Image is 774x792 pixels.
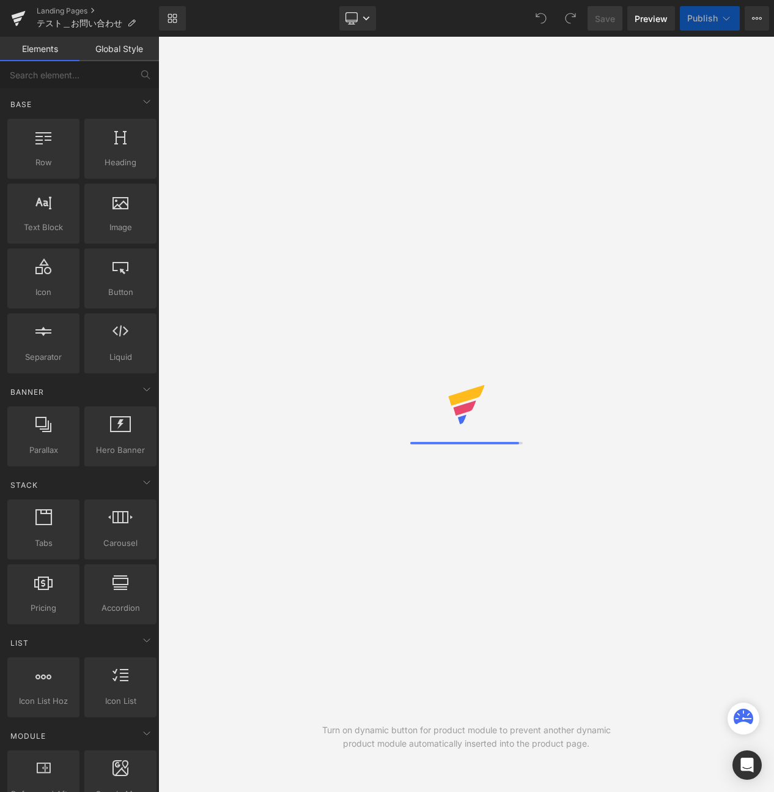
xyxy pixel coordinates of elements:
[558,6,583,31] button: Redo
[745,6,769,31] button: More
[9,637,30,649] span: List
[88,156,153,169] span: Heading
[312,723,621,750] div: Turn on dynamic button for product module to prevent another dynamic product module automatically...
[11,444,76,457] span: Parallax
[680,6,740,31] button: Publish
[88,602,153,615] span: Accordion
[635,12,668,25] span: Preview
[11,602,76,615] span: Pricing
[11,537,76,550] span: Tabs
[88,537,153,550] span: Carousel
[88,351,153,364] span: Liquid
[11,221,76,234] span: Text Block
[11,695,76,708] span: Icon List Hoz
[37,18,122,28] span: テスト＿お問い合わせ
[88,286,153,299] span: Button
[9,386,45,398] span: Banner
[159,6,186,31] a: New Library
[11,286,76,299] span: Icon
[88,444,153,457] span: Hero Banner
[9,99,33,110] span: Base
[627,6,675,31] a: Preview
[595,12,615,25] span: Save
[88,221,153,234] span: Image
[9,730,47,742] span: Module
[687,13,718,23] span: Publish
[11,351,76,364] span: Separator
[79,37,159,61] a: Global Style
[88,695,153,708] span: Icon List
[9,479,39,491] span: Stack
[529,6,553,31] button: Undo
[732,750,762,780] div: Open Intercom Messenger
[11,156,76,169] span: Row
[37,6,159,16] a: Landing Pages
